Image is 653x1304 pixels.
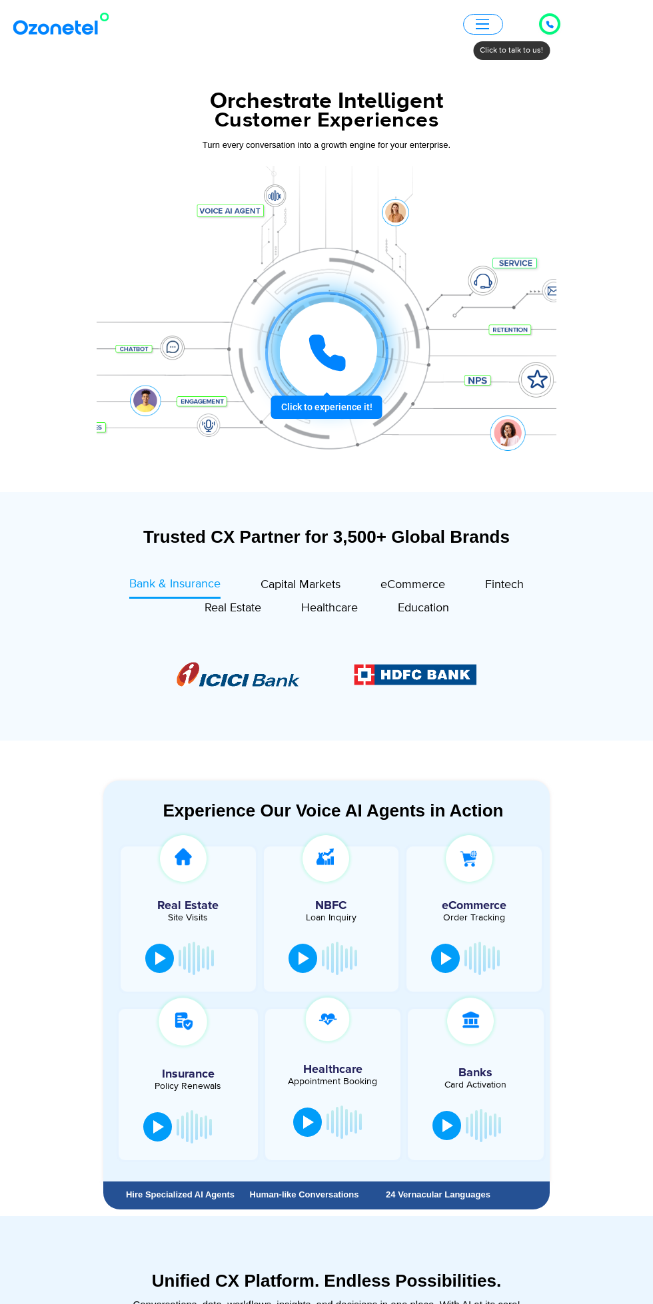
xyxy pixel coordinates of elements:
[261,575,340,599] a: Capital Markets
[275,1077,391,1086] div: Appointment Booking
[380,575,445,599] a: eCommerce
[117,801,550,821] div: Experience Our Voice AI Agents in Action
[129,575,221,599] a: Bank & Insurance
[380,577,445,592] span: eCommerce
[244,1190,364,1199] div: Human-like Conversations
[275,1064,391,1076] h5: Healthcare
[485,577,524,592] span: Fintech
[413,900,535,912] h5: eCommerce
[205,599,261,622] a: Real Estate
[261,577,340,592] span: Capital Markets
[378,1190,498,1199] div: 24 Vernacular Languages
[177,662,300,687] img: Picture8.png
[271,900,392,912] h5: NBFC
[398,601,449,615] span: Education
[414,1080,537,1090] div: Card Activation
[97,138,556,153] div: Turn every conversation into a growth engine for your enterprise.
[301,601,358,615] span: Healthcare
[97,105,556,137] div: Customer Experiences
[354,664,477,685] img: Picture9.png
[354,664,477,685] div: 2 / 6
[97,90,556,113] div: Orchestrate Intelligent
[205,601,261,615] span: Real Estate
[125,1082,251,1091] div: Policy Renewals
[123,1190,237,1199] div: Hire Specialized AI Agents
[413,913,535,922] div: Order Tracking
[103,525,550,549] div: Trusted CX Partner for 3,500+ Global Brands
[398,599,449,622] a: Education
[177,662,300,687] div: 1 / 6
[129,577,221,591] span: Bank & Insurance
[127,900,249,912] h5: Real Estate
[110,1269,543,1293] div: Unified CX Platform. Endless Possibilities.
[127,913,249,922] div: Site Visits
[485,575,524,599] a: Fintech
[414,1067,537,1079] h5: Banks
[125,1068,251,1080] h5: Insurance
[271,913,392,922] div: Loan Inquiry
[177,653,476,697] div: Image Carousel
[301,599,358,622] a: Healthcare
